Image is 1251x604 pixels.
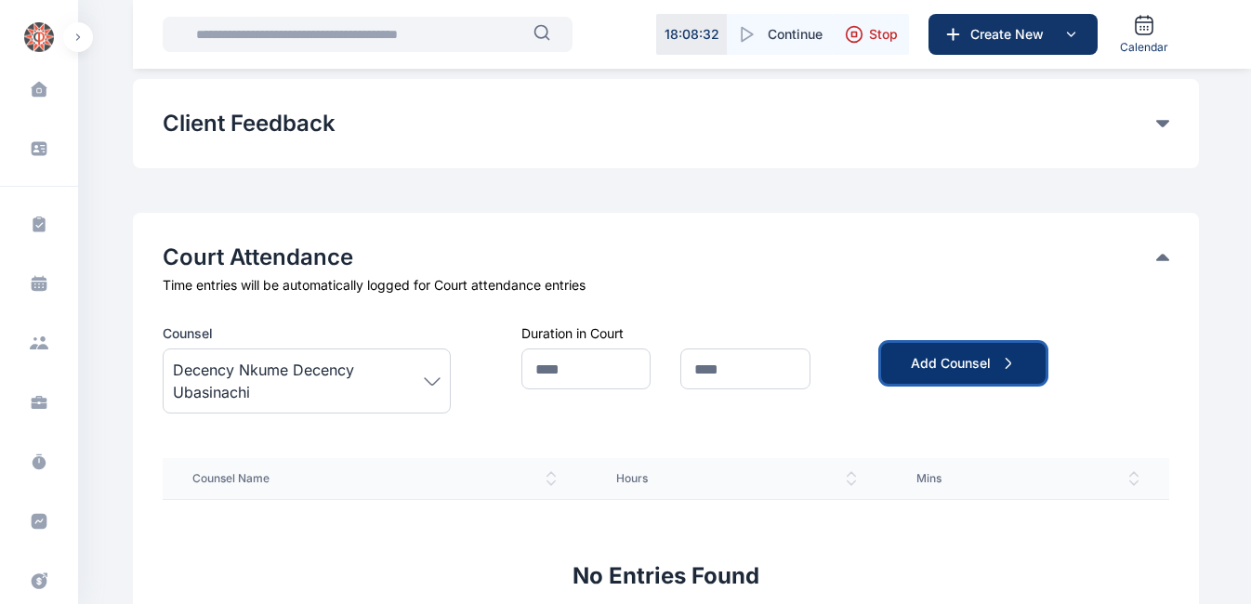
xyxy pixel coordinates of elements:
[881,343,1046,384] button: Add Counsel
[573,561,759,591] h2: No Entries Found
[163,324,213,343] span: Counsel
[163,243,1169,272] div: Court Attendance
[173,359,424,403] span: Decency Nkume Decency Ubasinachi
[521,325,624,341] label: Duration in Court
[963,25,1060,44] span: Create New
[616,471,857,486] span: Hours
[163,109,1169,138] div: Client Feedback
[163,109,1156,138] button: Client Feedback
[928,14,1098,55] button: Create New
[192,471,558,486] span: Counsel Name
[665,25,719,44] p: 18 : 08 : 32
[916,471,1139,486] span: Mins
[1113,7,1176,62] a: Calendar
[163,243,1156,272] button: Court Attendance
[1120,40,1168,55] span: Calendar
[869,25,898,44] span: Stop
[911,354,1016,373] div: Add Counsel
[727,14,834,55] button: Continue
[834,14,909,55] button: Stop
[163,276,1169,295] div: Time entries will be automatically logged for Court attendance entries
[768,25,823,44] span: Continue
